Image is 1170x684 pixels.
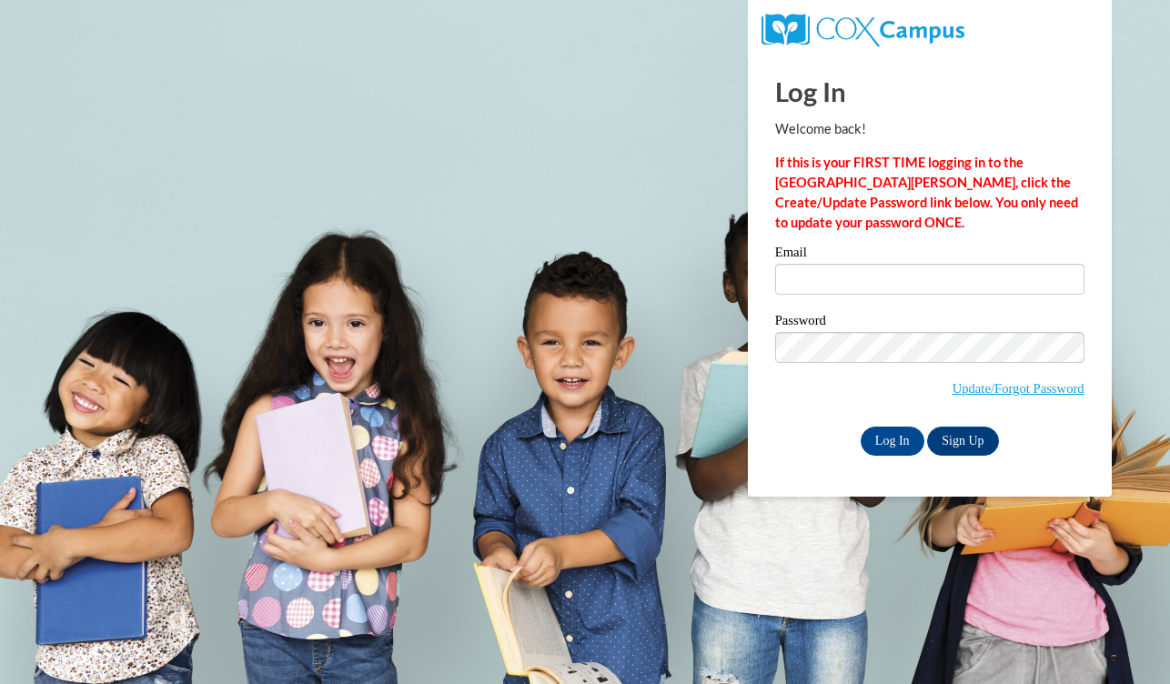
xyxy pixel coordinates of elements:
[953,381,1084,396] a: Update/Forgot Password
[775,246,1084,264] label: Email
[762,21,964,36] a: COX Campus
[775,155,1078,230] strong: If this is your FIRST TIME logging in to the [GEOGRAPHIC_DATA][PERSON_NAME], click the Create/Upd...
[762,14,964,46] img: COX Campus
[775,314,1084,332] label: Password
[775,73,1084,110] h1: Log In
[927,427,998,456] a: Sign Up
[775,119,1084,139] p: Welcome back!
[861,427,924,456] input: Log In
